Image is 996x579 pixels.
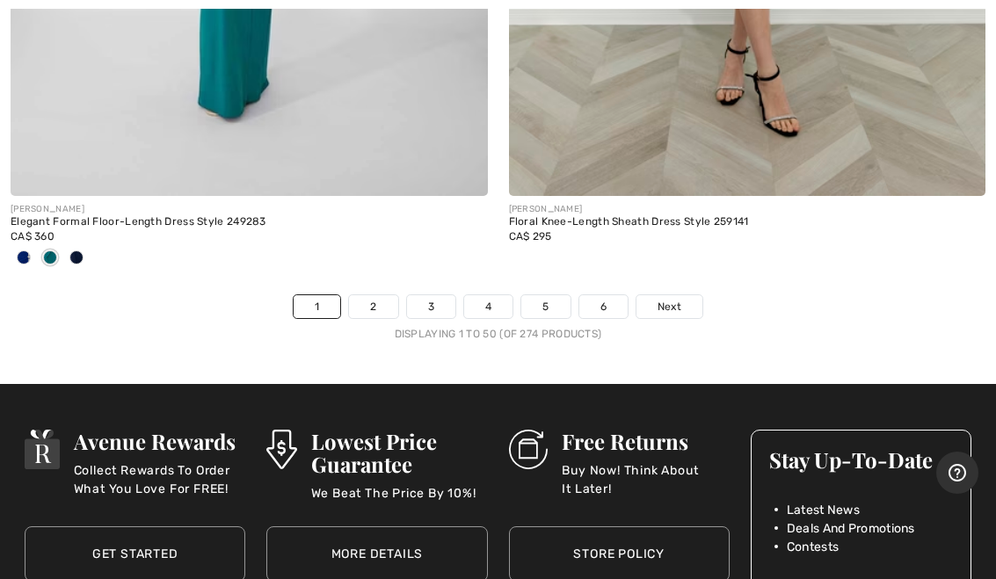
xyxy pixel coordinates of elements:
span: Contests [787,538,839,556]
a: 1 [294,295,340,318]
h3: Free Returns [562,430,729,452]
h3: Stay Up-To-Date [769,448,953,471]
span: CA$ 295 [509,230,552,242]
img: Avenue Rewards [25,430,60,469]
div: [PERSON_NAME] [11,203,488,216]
h3: Lowest Price Guarantee [311,430,488,475]
span: CA$ 360 [11,230,55,242]
a: 6 [579,295,628,318]
img: Free Returns [509,430,549,469]
a: 2 [349,295,397,318]
h3: Avenue Rewards [74,430,246,452]
div: Elegant Formal Floor-Length Dress Style 249283 [11,216,488,228]
div: [PERSON_NAME] [509,203,986,216]
a: Next [636,295,702,318]
div: Duchess green [37,244,63,273]
div: Imperial Blue [11,244,37,273]
span: Next [658,299,681,315]
div: Midnight [63,244,90,273]
p: Collect Rewards To Order What You Love For FREE! [74,461,246,496]
span: Deals And Promotions [787,519,915,538]
a: 4 [464,295,513,318]
a: 3 [407,295,455,318]
span: Latest News [787,501,860,519]
p: Buy Now! Think About It Later! [562,461,729,496]
iframe: Opens a widget where you can find more information [936,452,978,496]
div: Floral Knee-Length Sheath Dress Style 259141 [509,216,986,228]
p: We Beat The Price By 10%! [311,484,488,519]
img: Lowest Price Guarantee [266,430,296,469]
a: 5 [521,295,570,318]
